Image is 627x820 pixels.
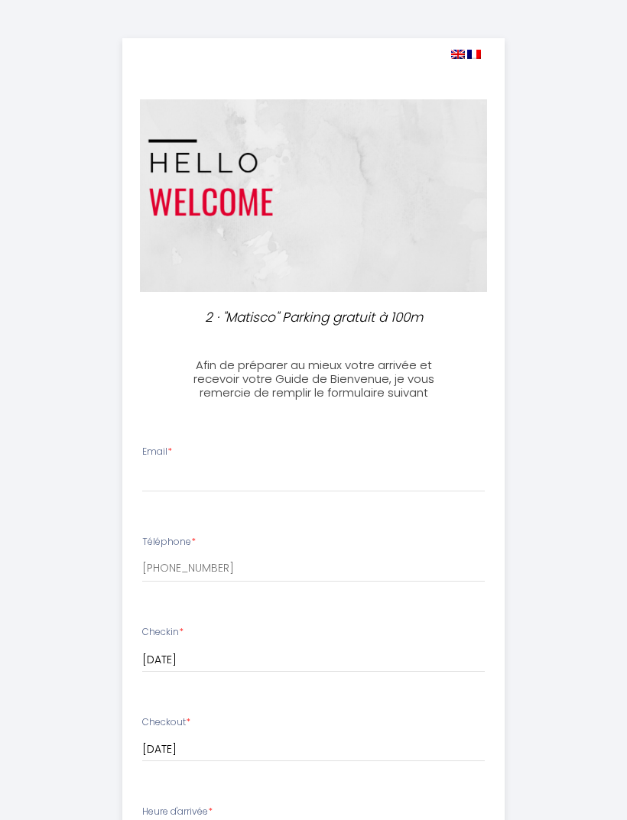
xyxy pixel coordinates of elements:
[197,307,430,328] p: 2 · "Matisco" Parking gratuit à 100m
[451,50,465,59] img: en.png
[142,535,196,549] label: Téléphone
[142,445,172,459] label: Email
[467,50,481,59] img: fr.png
[142,715,190,730] label: Checkout
[142,805,213,819] label: Heure d'arrivée
[142,625,184,640] label: Checkin
[190,358,437,400] h3: Afin de préparer au mieux votre arrivée et recevoir votre Guide de Bienvenue, je vous remercie de...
